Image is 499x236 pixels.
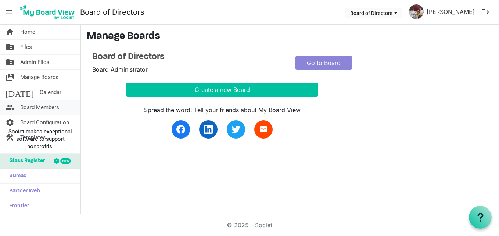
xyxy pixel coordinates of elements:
img: a6ah0srXjuZ-12Q8q2R8a_YFlpLfa_R6DrblpP7LWhseZaehaIZtCsKbqyqjCVmcIyzz-CnSwFS6VEpFR7BkWg_thumb.png [409,4,424,19]
span: Frontier [6,199,29,214]
span: [DATE] [6,85,34,100]
span: Sumac [6,169,26,183]
a: [PERSON_NAME] [424,4,478,19]
span: Admin Files [20,55,49,69]
img: My Board View Logo [18,3,77,21]
a: © 2025 - Societ [227,221,272,229]
span: menu [2,5,16,19]
span: switch_account [6,70,14,85]
h3: Manage Boards [87,31,493,43]
span: Partner Web [6,184,40,199]
span: folder_shared [6,55,14,69]
span: home [6,25,14,39]
span: folder_shared [6,40,14,54]
a: Board of Directors [80,5,144,19]
div: Spread the word! Tell your friends about My Board View [126,106,318,114]
span: Board Configuration [20,115,69,130]
img: twitter.svg [231,125,240,134]
span: Glass Register [6,154,45,168]
span: Home [20,25,35,39]
div: new [60,158,71,164]
button: Create a new Board [126,83,318,97]
span: Societ makes exceptional software to support nonprofits. [3,128,77,150]
span: Board Administrator [92,66,148,73]
span: people [6,100,14,115]
a: My Board View Logo [18,3,80,21]
a: email [254,120,273,139]
span: Board Members [20,100,59,115]
span: Files [20,40,32,54]
button: logout [478,4,493,20]
img: linkedin.svg [204,125,213,134]
span: Manage Boards [20,70,58,85]
a: Board of Directors [92,52,284,62]
span: email [259,125,268,134]
span: Calendar [40,85,61,100]
img: facebook.svg [176,125,185,134]
span: settings [6,115,14,130]
button: Board of Directors dropdownbutton [345,8,402,18]
a: Go to Board [295,56,352,70]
